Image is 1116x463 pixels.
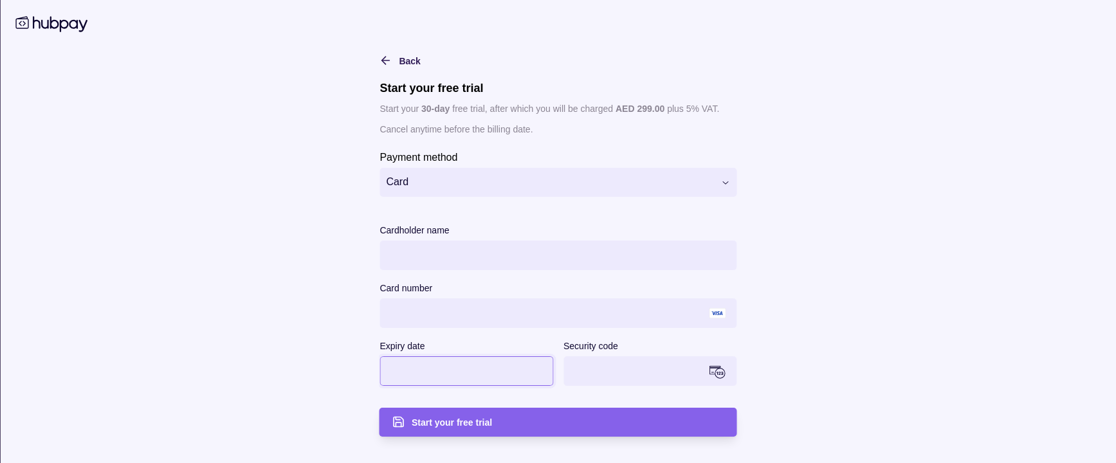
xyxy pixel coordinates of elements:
[380,81,736,95] h1: Start your free trial
[380,122,736,136] p: Cancel anytime before the billing date.
[399,56,420,66] span: Back
[380,222,449,238] label: Cardholder name
[412,417,492,428] span: Start your free trial
[615,104,664,114] p: AED 299.00
[380,53,420,68] button: Back
[380,152,457,163] p: Payment method
[380,338,425,354] label: Expiry date
[380,149,457,165] label: Payment method
[421,104,450,114] p: 30 -day
[380,408,736,437] button: Start your free trial
[380,102,736,116] p: Start your free trial, after which you will be charged plus 5% VAT.
[380,280,432,296] label: Card number
[563,338,618,354] label: Security code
